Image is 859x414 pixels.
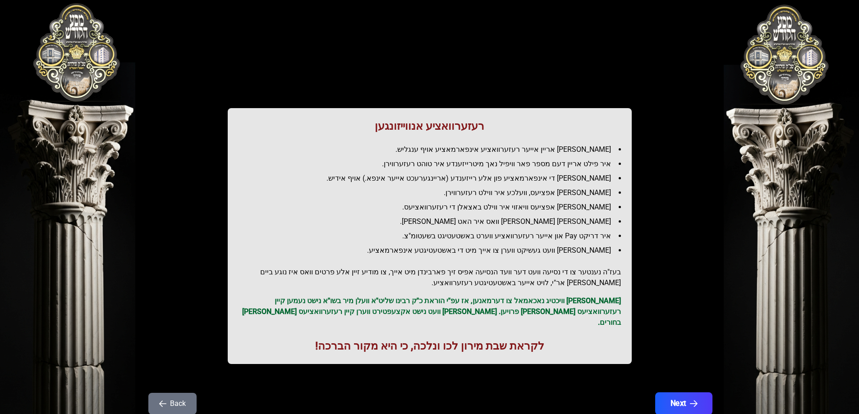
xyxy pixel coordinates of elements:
li: [PERSON_NAME] אפציעס וויאזוי איר ווילט באצאלן די רעזערוואציעס. [246,202,621,213]
p: [PERSON_NAME] וויכטיג נאכאמאל צו דערמאנען, אז עפ"י הוראת כ"ק רבינו שליט"א וועלן מיר בשו"א נישט נע... [239,296,621,328]
h1: רעזערוואציע אנווייזונגען [239,119,621,133]
li: [PERSON_NAME] די אינפארמאציע פון אלע רייזענדע (אריינגערעכט אייער אינפא.) אויף אידיש. [246,173,621,184]
li: איר דריקט Pay און אייער רעזערוואציע ווערט באשטעטיגט בשעטומ"צ. [246,231,621,241]
li: [PERSON_NAME] אפציעס, וועלכע איר ווילט רעזערווירן. [246,187,621,198]
li: [PERSON_NAME] [PERSON_NAME] וואס איר האט [PERSON_NAME]. [246,216,621,227]
li: [PERSON_NAME] וועט געשיקט ווערן צו אייך מיט די באשטעטיגטע אינפארמאציע. [246,245,621,256]
li: [PERSON_NAME] אריין אייער רעזערוואציע אינפארמאציע אויף ענגליש. [246,144,621,155]
li: איר פילט אריין דעם מספר פאר וויפיל נאך מיטרייזענדע איר טוהט רעזערווירן. [246,159,621,169]
h1: לקראת שבת מירון לכו ונלכה, כי היא מקור הברכה! [239,339,621,353]
h2: בעז"ה נענטער צו די נסיעה וועט דער וועד הנסיעה אפיס זיך פארבינדן מיט אייך, צו מודיע זיין אלע פרטים... [239,267,621,288]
